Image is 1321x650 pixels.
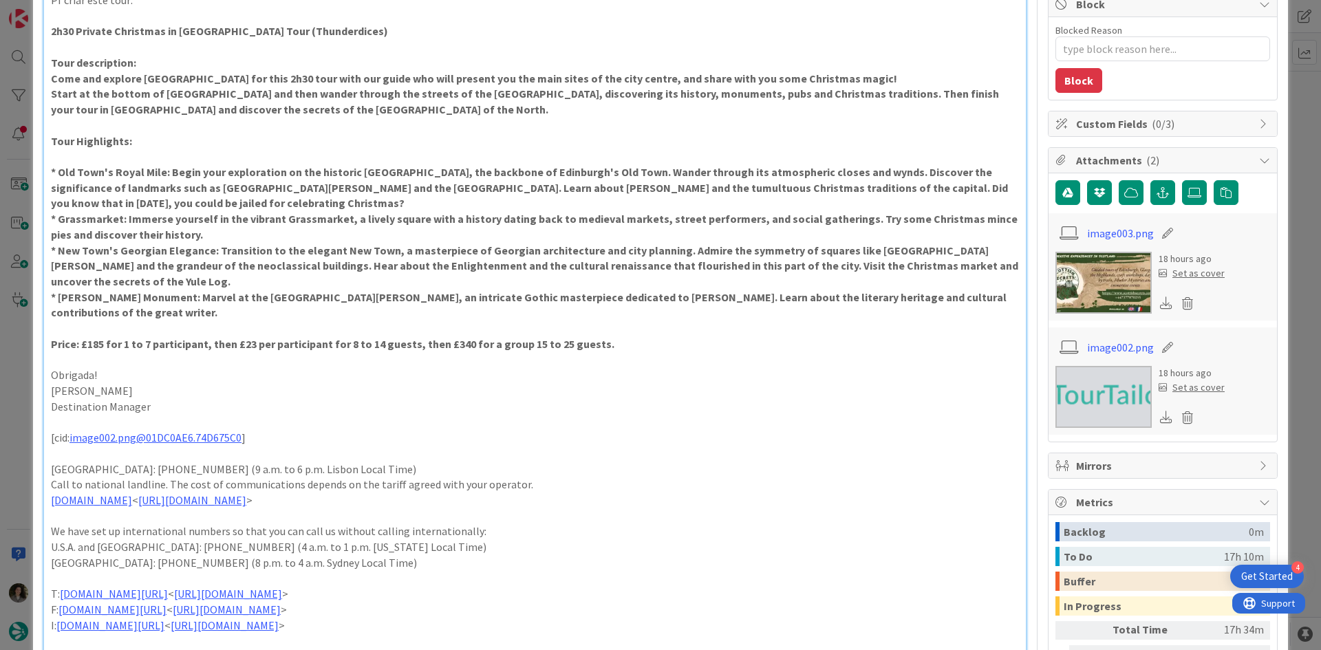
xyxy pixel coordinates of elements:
div: 0m [1249,522,1264,541]
span: Metrics [1076,494,1252,510]
div: Download [1159,409,1174,426]
p: F: < > [51,602,1019,618]
div: Total Time [1113,621,1188,640]
p: [GEOGRAPHIC_DATA]: [PHONE_NUMBER] (9 a.m. to 6 p.m. Lisbon Local Time) [51,462,1019,477]
a: [DOMAIN_NAME][URL] [60,587,168,600]
div: 17h 34m [1194,621,1264,640]
strong: * New Town's Georgian Elegance: Transition to the elegant New Town, a masterpiece of Georgian arc... [51,243,1020,288]
p: [GEOGRAPHIC_DATA]: [PHONE_NUMBER] (8 p.m. to 4 a.m. Sydney Local Time) [51,555,1019,571]
span: Attachments [1076,152,1252,169]
strong: * Old Town's Royal Mile: Begin your exploration on the historic [GEOGRAPHIC_DATA], the backbone o... [51,165,1010,210]
strong: Tour Highlights: [51,134,132,148]
strong: 2h30 Private Christmas in [GEOGRAPHIC_DATA] Tour (Thunderdices) [51,24,388,38]
p: U.S.A. and [GEOGRAPHIC_DATA]: [PHONE_NUMBER] (4 a.m. to 1 p.m. [US_STATE] Local Time) [51,539,1019,555]
span: ( 0/3 ) [1152,117,1174,131]
div: Get Started [1241,570,1293,583]
div: Download [1159,294,1174,312]
div: 18 hours ago [1159,366,1225,380]
span: Custom Fields [1076,116,1252,132]
button: Block [1055,68,1102,93]
p: [cid: ] [51,430,1019,446]
div: Open Get Started checklist, remaining modules: 4 [1230,565,1304,588]
a: image002.png@01DC0AE6.74D675C0 [69,431,241,444]
div: Backlog [1064,522,1249,541]
div: 17h 10m [1224,547,1264,566]
div: 4 [1291,561,1304,574]
strong: Tour description: [51,56,136,69]
p: Obrigada! [51,367,1019,383]
div: 18 hours ago [1159,252,1225,266]
a: [DOMAIN_NAME][URL] [58,603,167,616]
div: To Do [1064,547,1224,566]
div: Set as cover [1159,266,1225,281]
strong: Price: £185 for 1 to 7 participant, then £23 per participant for 8 to 14 guests, then £340 for a ... [51,337,614,351]
strong: Start at the bottom of [GEOGRAPHIC_DATA] and then wander through the streets of the [GEOGRAPHIC_D... [51,87,1001,116]
strong: * [PERSON_NAME] Monument: Marvel at the [GEOGRAPHIC_DATA][PERSON_NAME], an intricate Gothic maste... [51,290,1009,320]
div: Set as cover [1159,380,1225,395]
p: I: < > [51,618,1019,633]
div: Buffer [1064,572,1249,591]
p: < > [51,492,1019,508]
a: [DOMAIN_NAME][URL] [56,618,164,632]
p: We have set up international numbers so that you can call us without calling internationally: [51,523,1019,539]
span: Mirrors [1076,457,1252,474]
a: image003.png [1087,225,1154,241]
a: [URL][DOMAIN_NAME] [173,603,281,616]
a: [URL][DOMAIN_NAME] [138,493,246,507]
p: T: < > [51,586,1019,602]
p: Call to national landline. The cost of communications depends on the tariff agreed with your oper... [51,477,1019,492]
a: [URL][DOMAIN_NAME] [174,587,282,600]
div: In Progress [1064,596,1243,616]
label: Blocked Reason [1055,24,1122,36]
span: Support [29,2,63,19]
span: ( 2 ) [1146,153,1159,167]
strong: * Grassmarket: Immerse yourself in the vibrant Grassmarket, a lively square with a history dating... [51,212,1020,241]
strong: Come and explore [GEOGRAPHIC_DATA] for this 2h30 tour with our guide who will present you the mai... [51,72,897,85]
a: [URL][DOMAIN_NAME] [171,618,279,632]
p: Destination Manager [51,399,1019,415]
p: [PERSON_NAME] [51,383,1019,399]
a: [DOMAIN_NAME] [51,493,132,507]
a: image002.png [1087,339,1154,356]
